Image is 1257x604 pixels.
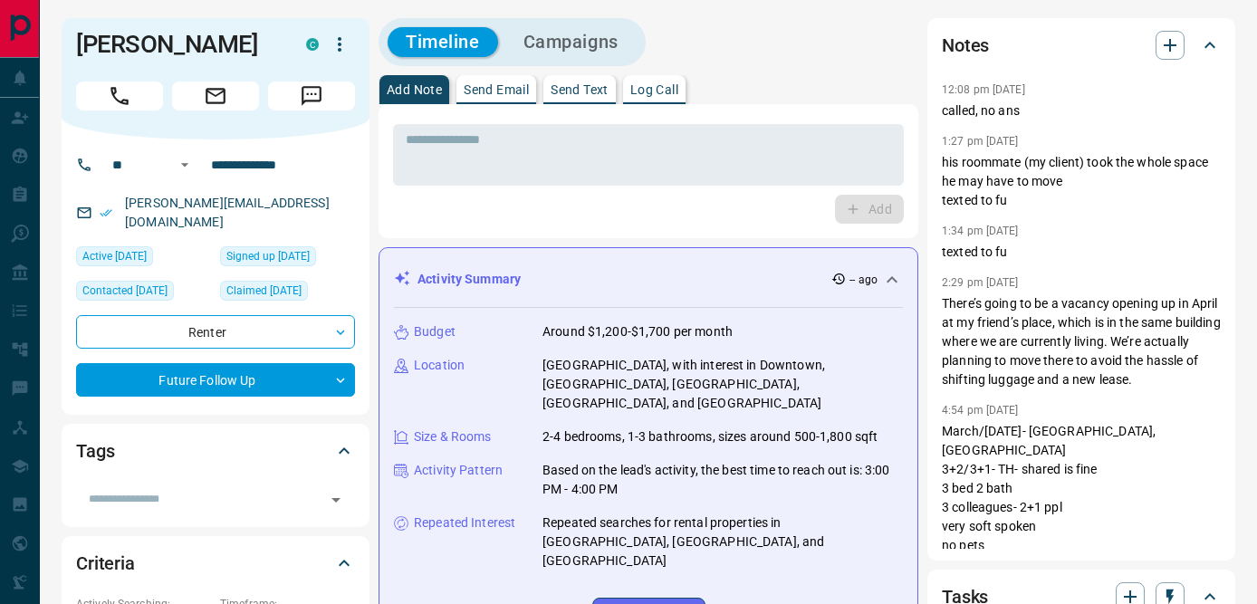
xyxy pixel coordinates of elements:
[414,461,503,480] p: Activity Pattern
[942,225,1019,237] p: 1:34 pm [DATE]
[551,83,609,96] p: Send Text
[76,315,355,349] div: Renter
[542,513,903,570] p: Repeated searches for rental properties in [GEOGRAPHIC_DATA], [GEOGRAPHIC_DATA], and [GEOGRAPHIC_...
[125,196,330,229] a: [PERSON_NAME][EMAIL_ADDRESS][DOMAIN_NAME]
[268,81,355,110] span: Message
[417,270,521,289] p: Activity Summary
[76,246,211,272] div: Wed Sep 03 2025
[394,263,903,296] div: Activity Summary-- ago
[100,206,112,219] svg: Email Verified
[220,246,355,272] div: Thu Jan 16 2025
[323,487,349,513] button: Open
[76,363,355,397] div: Future Follow Up
[174,154,196,176] button: Open
[542,322,733,341] p: Around $1,200-$1,700 per month
[76,281,211,306] div: Sun Sep 07 2025
[942,101,1221,120] p: called, no ans
[226,247,310,265] span: Signed up [DATE]
[414,322,456,341] p: Budget
[942,243,1221,262] p: texted to fu
[414,513,515,532] p: Repeated Interest
[942,404,1019,417] p: 4:54 pm [DATE]
[82,247,147,265] span: Active [DATE]
[76,542,355,585] div: Criteria
[464,83,529,96] p: Send Email
[76,30,279,59] h1: [PERSON_NAME]
[942,24,1221,67] div: Notes
[942,135,1019,148] p: 1:27 pm [DATE]
[849,272,878,288] p: -- ago
[942,294,1221,389] p: There’s going to be a vacancy opening up in April at my friend’s place, which is in the same buil...
[542,461,903,499] p: Based on the lead's activity, the best time to reach out is: 3:00 PM - 4:00 PM
[414,427,492,446] p: Size & Rooms
[220,281,355,306] div: Thu Jan 16 2025
[942,83,1025,96] p: 12:08 pm [DATE]
[414,356,465,375] p: Location
[387,83,442,96] p: Add Note
[388,27,498,57] button: Timeline
[82,282,168,300] span: Contacted [DATE]
[172,81,259,110] span: Email
[942,31,989,60] h2: Notes
[76,81,163,110] span: Call
[76,436,114,465] h2: Tags
[542,427,878,446] p: 2-4 bedrooms, 1-3 bathrooms, sizes around 500-1,800 sqft
[76,549,135,578] h2: Criteria
[505,27,637,57] button: Campaigns
[542,356,903,413] p: [GEOGRAPHIC_DATA], with interest in Downtown, [GEOGRAPHIC_DATA], [GEOGRAPHIC_DATA], [GEOGRAPHIC_D...
[306,38,319,51] div: condos.ca
[226,282,302,300] span: Claimed [DATE]
[630,83,678,96] p: Log Call
[76,429,355,473] div: Tags
[942,153,1221,210] p: his roommate (my client) took the whole space he may have to move texted to fu
[942,276,1019,289] p: 2:29 pm [DATE]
